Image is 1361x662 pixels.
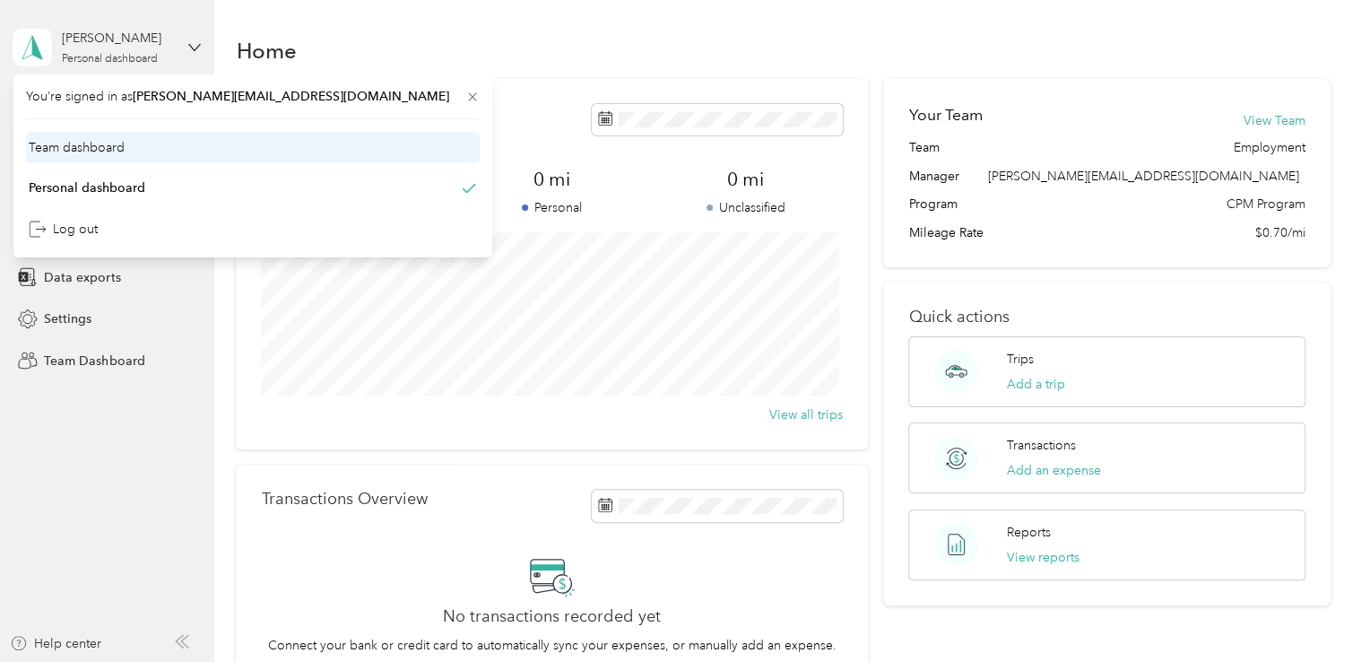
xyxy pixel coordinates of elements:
span: CPM Program [1227,195,1305,213]
span: Data exports [44,268,120,287]
span: You’re signed in as [26,87,480,106]
h2: Your Team [908,104,982,126]
div: Log out [29,220,98,239]
span: $0.70/mi [1255,223,1305,242]
span: Mileage Rate [908,223,983,242]
span: [PERSON_NAME][EMAIL_ADDRESS][DOMAIN_NAME] [133,89,449,104]
button: Add a trip [1007,375,1065,394]
div: Personal dashboard [62,54,158,65]
button: View Team [1244,111,1305,130]
p: Connect your bank or credit card to automatically sync your expenses, or manually add an expense. [268,636,837,655]
div: Team dashboard [29,138,125,157]
div: Personal dashboard [29,179,145,197]
span: 0 mi [649,167,843,192]
p: Reports [1007,523,1051,542]
span: Team Dashboard [44,352,144,370]
span: Settings [44,309,91,328]
p: Trips [1007,350,1034,369]
p: Transactions Overview [261,490,427,509]
p: Personal [455,198,649,217]
div: [PERSON_NAME] [62,29,174,48]
p: Quick actions [908,308,1305,327]
span: [PERSON_NAME][EMAIL_ADDRESS][DOMAIN_NAME] [988,169,1299,184]
button: Add an expense [1007,461,1101,480]
h1: Home [236,41,296,60]
h2: No transactions recorded yet [443,607,661,626]
span: Manager [908,167,958,186]
span: 0 mi [455,167,649,192]
button: View reports [1007,548,1079,567]
p: Transactions [1007,436,1076,455]
button: View all trips [769,405,843,424]
span: Employment [1234,138,1305,157]
p: Unclassified [649,198,843,217]
button: Help center [10,634,101,653]
span: Program [908,195,957,213]
iframe: Everlance-gr Chat Button Frame [1261,562,1361,662]
span: Team [908,138,939,157]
